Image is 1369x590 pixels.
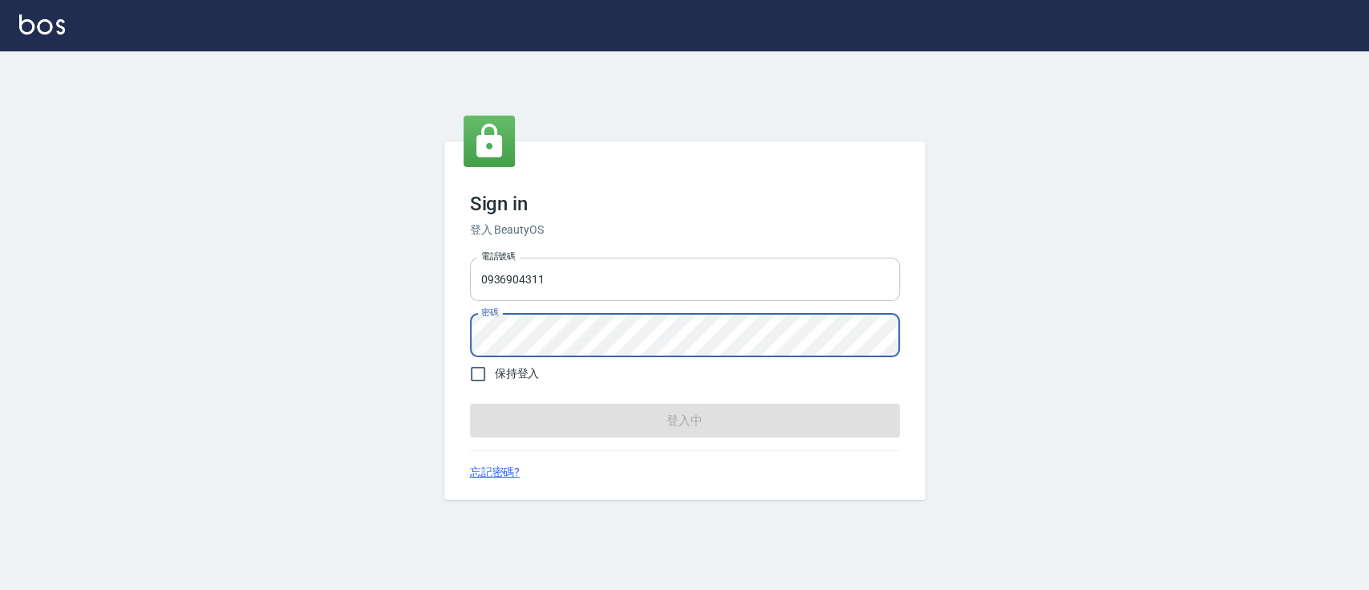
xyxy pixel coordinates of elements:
label: 電話號碼 [481,250,515,262]
img: Logo [19,14,65,35]
label: 密碼 [481,307,498,319]
span: 保持登入 [495,365,540,382]
h6: 登入 BeautyOS [470,222,900,238]
h3: Sign in [470,193,900,215]
a: 忘記密碼? [470,464,520,481]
